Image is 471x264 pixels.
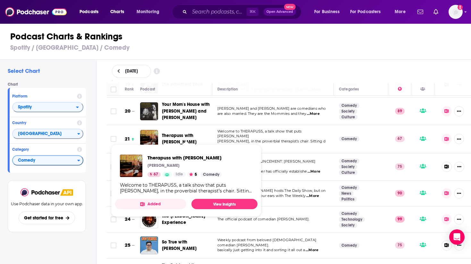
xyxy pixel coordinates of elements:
svg: Add a profile image [458,5,463,10]
img: User Profile [449,5,463,19]
button: Open AdvancedNew [264,8,296,16]
p: 67 [395,136,405,142]
a: Culture [339,115,357,120]
a: Comedy [339,158,359,164]
div: Description [217,85,238,93]
a: Show notifications dropdown [415,6,426,17]
button: Show More Button [454,134,464,144]
a: Comedy [339,136,359,141]
span: are also married. They are the Mommies and they [217,111,306,116]
button: 5 [187,172,199,177]
h3: 20 [125,107,130,115]
span: [PERSON_NAME], in the proverbial therapist’s chair. Sitting d [217,139,325,143]
a: Comedy [339,243,359,248]
span: 67 [154,171,158,178]
span: Toggle select row [111,136,116,142]
div: Podcast [140,85,155,93]
img: So True with Caleb Hearon [140,236,158,254]
p: 75 [395,242,405,248]
button: Show More Button [454,188,464,199]
span: [GEOGRAPHIC_DATA] [13,129,77,140]
a: Therapuss with [PERSON_NAME] [162,132,211,145]
span: ...More [306,248,318,253]
button: Show More Button [454,214,464,225]
span: Get started for free [24,215,63,221]
a: Comedy [200,172,222,177]
span: Toggle select row [111,108,116,114]
span: Podcasts [80,7,98,16]
a: Comedy [339,185,359,190]
span: Thursdays, he's back in your ears with The Weekly [217,193,306,198]
div: Categories [339,85,359,93]
img: Podchaser - Follow, Share and Rate Podcasts [21,188,60,196]
div: Has Guests [420,85,425,93]
span: ⌘ K [247,8,258,16]
h4: Category [12,147,74,152]
span: Toggle select row [111,217,116,222]
img: Therapuss with Jake Shane [140,130,158,148]
span: For Podcasters [350,7,381,16]
a: So True with [PERSON_NAME] [162,239,211,252]
button: Show More Button [454,106,464,116]
a: Society [339,223,357,228]
span: ...More [307,111,320,116]
a: Society [339,109,357,114]
span: PUBLIC SERVICE ANNOUNCEMENT: [PERSON_NAME] Nation’s [217,159,315,169]
a: Politics [339,197,357,202]
span: ...More [306,193,319,199]
span: New [284,4,296,10]
span: [DATE] [125,69,138,73]
img: Podchaser - Follow, Share and Rate Podcasts [5,6,67,18]
span: Therapuss with [PERSON_NAME] [162,133,197,145]
p: 90 [395,190,405,196]
button: Show More Button [454,162,464,172]
a: Show notifications dropdown [431,6,441,17]
span: Comedy [13,155,77,166]
span: Toggle select row [111,243,116,248]
span: Weekly podcast from beloved [DEMOGRAPHIC_DATA] comedian [PERSON_NAME]. [217,238,316,247]
h2: Select Chart [8,67,91,74]
a: Your Mom's House with [PERSON_NAME] and [PERSON_NAME] [162,101,211,121]
span: For Business [314,7,340,16]
h3: 25 [125,242,130,249]
span: [PERSON_NAME] and [PERSON_NAME] are comedians who [217,106,326,111]
button: Countries [12,129,83,139]
p: 99 [395,216,405,222]
div: Search podcasts, credits, & more... [178,4,307,19]
span: More [395,7,406,16]
a: Comedy [339,103,359,108]
img: Podchaser API banner [60,189,73,196]
button: Show profile menu [449,5,463,19]
p: [PERSON_NAME] [147,163,180,168]
h4: Chart [8,82,91,87]
span: Therapuss with [PERSON_NAME] [147,155,222,161]
h4: Country [12,121,74,125]
span: fearless & tyrannical leader has officially establishe [217,169,307,174]
span: Idle [176,171,183,178]
button: open menu [346,7,390,17]
div: Welcome to THERAPUSS, a talk show that puts [PERSON_NAME], in the proverbial therapist’s chair. S... [120,182,252,194]
a: Charts [106,7,128,17]
div: Rank [125,85,134,93]
span: On Mondays, [PERSON_NAME] hosts The Daily Show, but on [217,188,325,193]
div: Open Intercom Messenger [449,229,465,245]
button: open menu [12,102,83,112]
div: Power Score [398,85,402,93]
span: Charts [110,7,124,16]
button: open menu [390,7,414,17]
span: Spotify [18,105,32,109]
span: ...More [307,169,320,174]
button: open menu [75,7,107,17]
span: The official podcast of comedian [PERSON_NAME]. [217,217,309,221]
a: Comedy [339,211,359,216]
h2: Platforms [12,102,83,112]
button: Added [115,199,186,209]
button: Categories [12,155,83,166]
span: Welcome to THERAPUSS, a talk show that puts [PERSON_NAME] [217,129,301,139]
span: Your Mom's House with [PERSON_NAME] and [PERSON_NAME] [162,102,210,120]
span: Open Advanced [266,10,293,13]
